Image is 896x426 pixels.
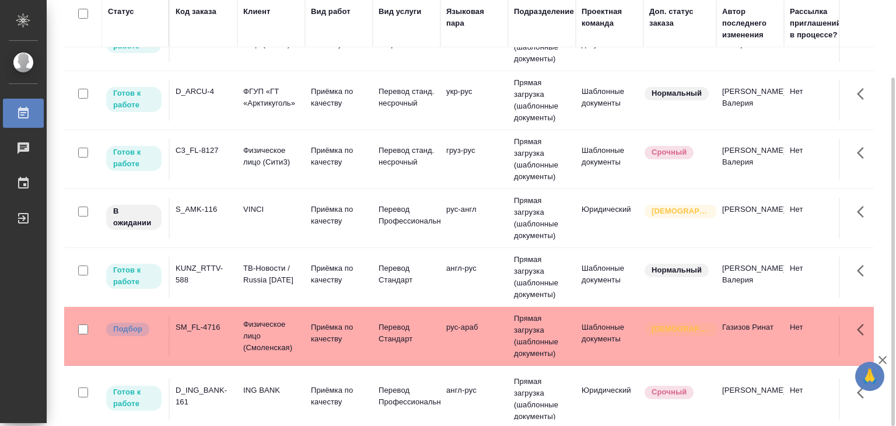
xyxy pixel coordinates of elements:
[652,264,702,276] p: Нормальный
[176,145,232,156] div: C3_FL-8127
[576,316,643,357] td: Шаблонные документы
[105,145,163,172] div: Исполнитель может приступить к работе
[652,146,687,158] p: Срочный
[440,80,508,121] td: укр-рус
[311,86,367,109] p: Приёмка по качеству
[243,6,270,18] div: Клиент
[105,263,163,290] div: Исполнитель может приступить к работе
[113,264,155,288] p: Готов к работе
[113,386,155,410] p: Готов к работе
[113,205,155,229] p: В ожидании
[311,322,367,345] p: Приёмка по качеству
[176,385,232,408] div: D_ING_BANK-161
[850,80,878,108] button: Здесь прячутся важные кнопки
[784,139,852,180] td: Нет
[508,71,576,130] td: Прямая загрузка (шаблонные документы)
[105,204,163,231] div: Исполнитель назначен, приступать к работе пока рано
[311,263,367,286] p: Приёмка по качеству
[176,322,232,333] div: SM_FL-4716
[243,204,299,215] p: VINCI
[716,139,784,180] td: [PERSON_NAME] Валерия
[850,139,878,167] button: Здесь прячутся важные кнопки
[850,316,878,344] button: Здесь прячутся важные кнопки
[379,385,435,408] p: Перевод Профессиональный
[379,204,435,227] p: Перевод Профессиональный
[514,6,574,18] div: Подразделение
[716,198,784,239] td: [PERSON_NAME]
[576,379,643,420] td: Юридический
[722,6,778,41] div: Автор последнего изменения
[716,80,784,121] td: [PERSON_NAME] Валерия
[311,385,367,408] p: Приёмка по качеству
[105,322,163,337] div: Можно подбирать исполнителей
[784,316,852,357] td: Нет
[716,257,784,298] td: [PERSON_NAME] Валерия
[508,248,576,306] td: Прямая загрузка (шаблонные документы)
[379,263,435,286] p: Перевод Стандарт
[243,86,299,109] p: ФГУП «ГТ «Арктикуголь»
[652,205,710,217] p: [DEMOGRAPHIC_DATA]
[576,80,643,121] td: Шаблонные документы
[379,322,435,345] p: Перевод Стандарт
[582,6,638,29] div: Проектная команда
[176,86,232,97] div: D_ARCU-4
[790,6,846,41] div: Рассылка приглашений в процессе?
[440,257,508,298] td: англ-рус
[784,257,852,298] td: Нет
[113,88,155,111] p: Готов к работе
[379,145,435,168] p: Перевод станд. несрочный
[440,198,508,239] td: рус-англ
[113,146,155,170] p: Готов к работе
[652,386,687,398] p: Срочный
[652,88,702,99] p: Нормальный
[576,257,643,298] td: Шаблонные документы
[508,130,576,188] td: Прямая загрузка (шаблонные документы)
[311,145,367,168] p: Приёмка по качеству
[716,379,784,420] td: [PERSON_NAME]
[243,319,299,354] p: Физическое лицо (Смоленская)
[176,204,232,215] div: S_AMK-116
[311,6,351,18] div: Вид работ
[716,316,784,357] td: Газизов Ринат
[446,6,502,29] div: Языковая пара
[784,198,852,239] td: Нет
[576,198,643,239] td: Юридический
[784,80,852,121] td: Нет
[860,364,880,389] span: 🙏
[855,362,884,391] button: 🙏
[176,263,232,286] div: KUNZ_RTTV-588
[379,6,422,18] div: Вид услуги
[576,139,643,180] td: Шаблонные документы
[176,6,216,18] div: Код заказа
[113,323,142,335] p: Подбор
[105,385,163,412] div: Исполнитель может приступить к работе
[105,86,163,113] div: Исполнитель может приступить к работе
[649,6,710,29] div: Доп. статус заказа
[850,198,878,226] button: Здесь прячутся важные кнопки
[850,257,878,285] button: Здесь прячутся важные кнопки
[440,379,508,420] td: англ-рус
[440,139,508,180] td: груз-рус
[508,307,576,365] td: Прямая загрузка (шаблонные документы)
[108,6,134,18] div: Статус
[784,379,852,420] td: Нет
[311,204,367,227] p: Приёмка по качеству
[440,316,508,357] td: рус-араб
[243,263,299,286] p: ТВ-Новости / Russia [DATE]
[850,379,878,407] button: Здесь прячутся важные кнопки
[508,189,576,247] td: Прямая загрузка (шаблонные документы)
[652,323,710,335] p: [DEMOGRAPHIC_DATA]
[243,145,299,168] p: Физическое лицо (Сити3)
[379,86,435,109] p: Перевод станд. несрочный
[243,385,299,396] p: ING BANK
